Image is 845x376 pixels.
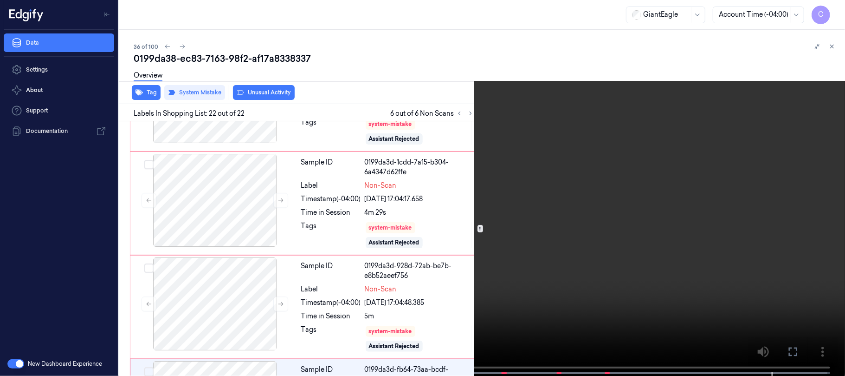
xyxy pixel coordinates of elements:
span: Labels In Shopping List: 22 out of 22 [134,109,245,119]
div: 0199da3d-928d-72ab-be7b-e8b52aeef756 [365,261,474,281]
button: Select row [144,160,154,169]
div: Assistant Rejected [369,135,419,143]
div: system-mistake [369,224,412,232]
div: 5m [365,311,474,321]
div: [DATE] 17:04:17.658 [365,194,474,204]
a: Data [4,33,114,52]
span: Non-Scan [365,181,397,191]
div: Assistant Rejected [369,342,419,350]
span: Non-Scan [365,284,397,294]
div: Tags [301,325,361,353]
div: system-mistake [369,327,412,336]
div: Tags [301,221,361,249]
div: Tags [301,118,361,145]
div: Label [301,284,361,294]
button: Toggle Navigation [99,7,114,22]
div: 4m 29s [365,208,474,218]
button: Select row [144,264,154,273]
a: Settings [4,60,114,79]
div: [DATE] 17:04:48.385 [365,298,474,308]
div: Sample ID [301,261,361,281]
span: 36 of 100 [134,43,158,51]
button: System Mistake [164,85,225,100]
div: system-mistake [369,120,412,128]
div: Label [301,181,361,191]
button: Tag [132,85,161,100]
div: 0199da3d-1cdd-7a15-b304-6a4347d62ffe [365,158,474,177]
div: Time in Session [301,311,361,321]
a: Documentation [4,122,114,140]
a: Support [4,101,114,120]
div: Sample ID [301,158,361,177]
a: Overview [134,71,162,81]
span: 6 out of 6 Non Scans [390,108,476,119]
button: About [4,81,114,99]
div: Assistant Rejected [369,238,419,247]
div: Timestamp (-04:00) [301,298,361,308]
div: Timestamp (-04:00) [301,194,361,204]
div: 0199da38-ec83-7163-98f2-af17a8338337 [134,52,838,65]
button: C [812,6,830,24]
button: Unusual Activity [233,85,295,100]
div: Time in Session [301,208,361,218]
